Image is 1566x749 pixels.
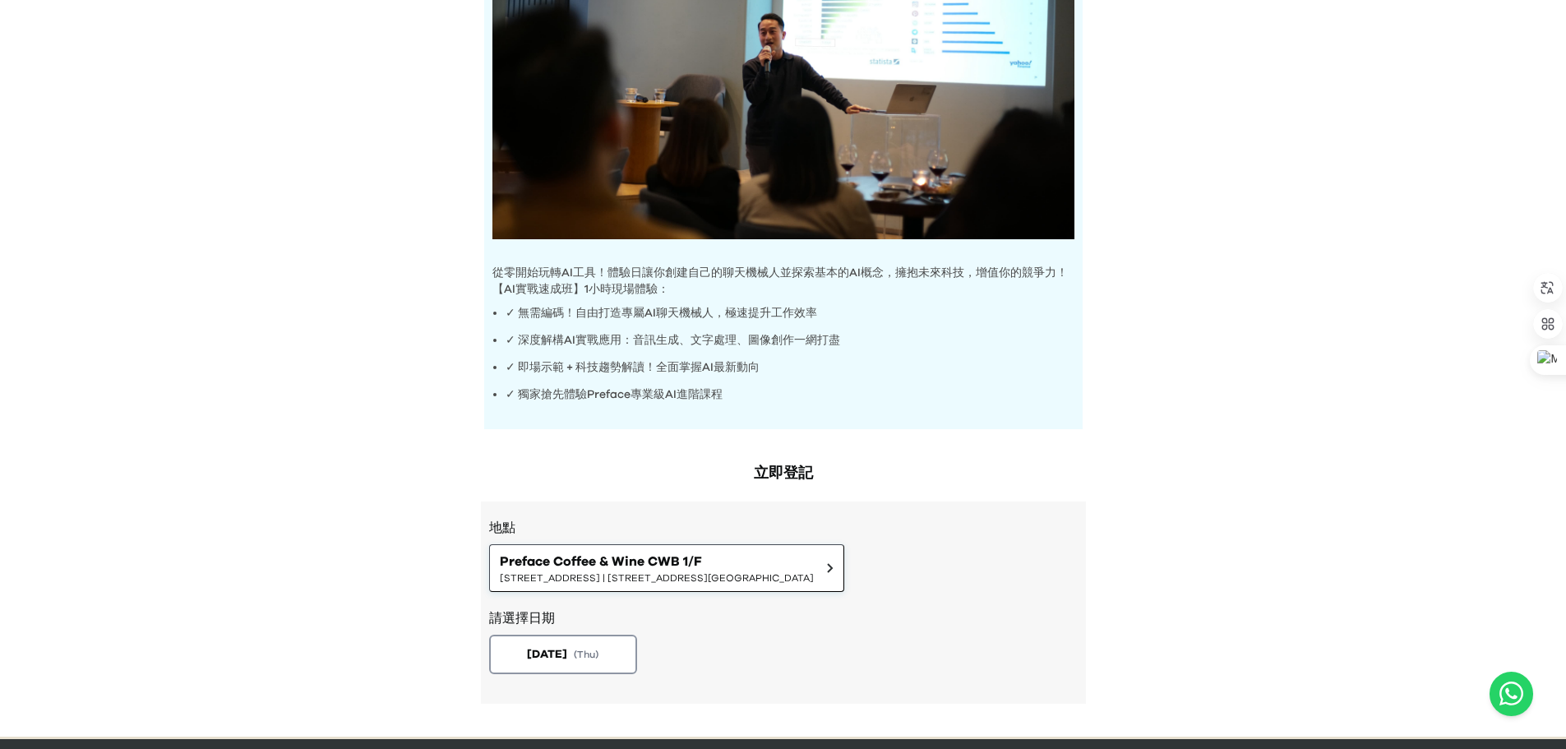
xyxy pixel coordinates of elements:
a: Chat with us on WhatsApp [1490,672,1533,716]
button: Preface Coffee & Wine CWB 1/F[STREET_ADDRESS] | [STREET_ADDRESS][GEOGRAPHIC_DATA] [489,544,844,592]
p: ✓ 獨家搶先體驗Preface專業級AI進階課程 [506,386,1074,403]
p: 從零開始玩轉AI工具！體驗日讓你創建自己的聊天機械人並探索基本的AI概念，擁抱未來科技，增值你的競爭力！ [492,265,1074,281]
p: ✓ 無需編碼！自由打造專屬AI聊天機械人，極速提升工作效率 [506,305,1074,321]
h2: 立即登記 [481,462,1086,485]
p: ✓ 即場示範 + 科技趨勢解讀！全面掌握AI最新動向 [506,359,1074,376]
p: 【AI實戰速成班】1小時現場體驗： [492,281,1074,298]
h2: 請選擇日期 [489,608,1078,628]
button: [DATE](Thu) [489,635,637,674]
button: Open WhatsApp chat [1490,672,1533,716]
span: [DATE] [527,646,567,663]
span: Preface Coffee & Wine CWB 1/F [500,552,814,571]
span: ( Thu ) [574,648,598,661]
h3: 地點 [489,518,1078,538]
p: ✓ 深度解構AI實戰應用：音訊生成、文字處理、圖像創作一網打盡 [506,332,1074,349]
span: [STREET_ADDRESS] | [STREET_ADDRESS][GEOGRAPHIC_DATA] [500,571,814,585]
